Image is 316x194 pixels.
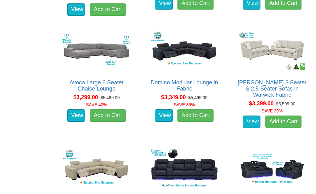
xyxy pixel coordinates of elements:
[61,147,132,192] img: Domino Medium Modular Lounge in Fabric
[101,95,120,100] del: $5,499.00
[90,3,126,16] a: Add to Cart
[249,100,274,107] span: $3,399.00
[61,29,132,73] img: Avoca Large 6 Seater Chaise Lounge
[276,101,295,106] del: $5,599.00
[236,147,308,192] img: Montreal Electric 3 Seater & 2 Seater in Rhino Fabric
[151,79,218,92] a: Domino Modular Lounge in Fabric
[69,79,124,92] a: Avoca Large 6 Seater Chaise Lounge
[236,29,308,73] img: Adele 3 Seater & 2.5 Seater Sofas in Warwick Fabric
[262,108,283,113] font: SAVE 39%
[243,116,261,128] a: View
[73,94,98,100] span: $3,299.00
[238,79,306,98] a: [PERSON_NAME] 3 Seater & 2.5 Seater Sofas in Warwick Fabric
[155,109,173,122] a: View
[265,116,301,128] a: Add to Cart
[174,102,195,107] font: SAVE 39%
[86,102,107,107] font: SAVE 40%
[161,94,186,100] span: $3,349.00
[188,95,207,100] del: $5,499.00
[177,109,214,122] a: Add to Cart
[90,109,126,122] a: Add to Cart
[67,109,85,122] a: View
[148,29,220,73] img: Domino Modular Lounge in Fabric
[148,147,220,192] img: Matinee Electric 4 Seater Theatre Lounge in Rhino Fabric
[67,3,85,16] a: View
